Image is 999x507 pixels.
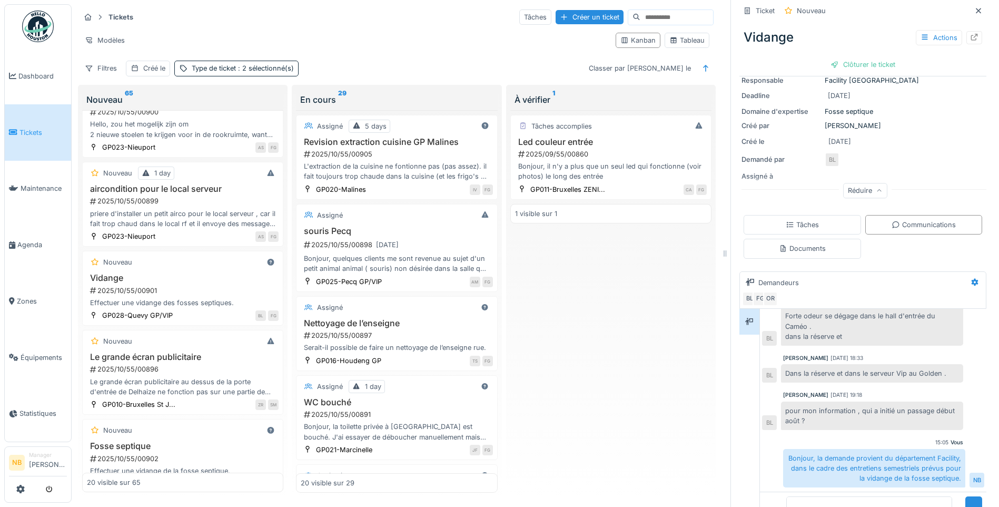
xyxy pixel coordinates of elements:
[29,451,67,474] li: [PERSON_NAME]
[741,154,820,164] div: Demandé par
[87,441,279,451] h3: Fosse septique
[470,445,480,455] div: JF
[301,343,492,353] div: Serait-il possible de faire un nettoyage de l’enseigne rue.
[828,91,850,101] div: [DATE]
[89,286,279,296] div: 2025/10/55/00901
[338,93,347,106] sup: 29
[741,75,984,85] div: Facility [GEOGRAPHIC_DATA]
[5,161,71,217] a: Maintenance
[779,243,826,253] div: Documents
[783,449,965,488] div: Bonjour, la demande provient du département Facility, dans le cadre des entretiens semestriels pr...
[741,106,984,116] div: Fosse septique
[300,93,493,106] div: En cours
[515,93,707,106] div: À vérifier
[255,399,266,410] div: ZR
[102,399,175,409] div: GP010-Bruxelles St J...
[781,402,963,430] div: pour mon information , qui a initié un passage début août ?
[365,121,387,131] div: 5 days
[5,104,71,161] a: Tickets
[87,466,279,476] div: Effectuer une vidange de la fosse septique.
[87,273,279,283] h3: Vidange
[103,168,132,178] div: Nouveau
[531,121,592,131] div: Tâches accomplies
[301,318,492,328] h3: Nettoyage de l’enseigne
[515,161,707,181] div: Bonjour, il n'y a plus que un seul led qui fonctionne (voir photos) le long des entrée
[365,382,381,392] div: 1 day
[376,240,399,250] div: [DATE]
[786,220,819,230] div: Tâches
[317,382,343,392] div: Assigné
[556,10,624,24] div: Créer un ticket
[828,136,851,147] div: [DATE]
[87,352,279,362] h3: Le grande écran publicitaire
[317,210,343,220] div: Assigné
[104,12,137,22] strong: Tickets
[756,6,775,16] div: Ticket
[102,142,155,152] div: GP023-Nieuport
[89,364,279,374] div: 2025/10/55/00896
[192,63,294,73] div: Type de ticket
[154,168,171,178] div: 1 day
[783,391,828,399] div: [PERSON_NAME]
[762,331,777,346] div: BL
[87,377,279,397] div: Le grande écran publicitaire au dessus de la porte d'entrée de Delhaize ne fonction pas sur une p...
[89,196,279,206] div: 2025/10/55/00899
[316,184,366,194] div: GP020-Malines
[255,231,266,242] div: AS
[669,35,705,45] div: Tableau
[86,93,279,106] div: Nouveau
[5,217,71,273] a: Agenda
[684,184,694,195] div: CA
[87,119,279,139] div: Hello, zou het mogelijk zijn om 2 nieuwe stoelen te krijgen voor in de rookruimte, want huidige z...
[87,478,141,488] div: 20 visible sur 65
[268,142,279,153] div: FG
[916,30,962,45] div: Actions
[739,24,986,51] div: Vidange
[482,184,493,195] div: FG
[519,9,551,25] div: Tâches
[125,93,133,106] sup: 65
[742,291,757,306] div: BL
[951,438,963,446] div: Vous
[103,336,132,346] div: Nouveau
[758,278,799,288] div: Demandeurs
[19,128,67,138] span: Tickets
[301,478,354,488] div: 20 visible sur 29
[87,209,279,229] div: priere d'installer un petit airco pour le local serveur , car il fait trop chaud dans le local rf...
[470,184,480,195] div: IV
[80,61,122,76] div: Filtres
[530,184,605,194] div: GP011-Bruxelles ZENI...
[470,277,480,287] div: AM
[515,137,707,147] h3: Led couleur entrée
[9,455,25,471] li: NB
[268,399,279,410] div: SM
[87,298,279,308] div: Effectuer une vidange des fosses septiques.
[696,184,707,195] div: FG
[317,121,343,131] div: Assigné
[29,451,67,459] div: Manager
[892,220,956,230] div: Communications
[620,35,656,45] div: Kanban
[18,71,67,81] span: Dashboard
[103,425,132,435] div: Nouveau
[762,415,777,430] div: BL
[303,238,492,251] div: 2025/10/55/00898
[826,57,899,72] div: Clôturer le ticket
[830,391,862,399] div: [DATE] 19:18
[21,353,67,363] span: Équipements
[741,171,820,181] div: Assigné à
[825,152,839,167] div: BL
[17,240,67,250] span: Agenda
[303,409,492,420] div: 2025/10/55/00891
[103,257,132,267] div: Nouveau
[17,296,67,306] span: Zones
[22,11,54,42] img: Badge_color-CXgf-gQk.svg
[89,454,279,464] div: 2025/10/55/00902
[143,63,165,73] div: Créé le
[87,184,279,194] h3: aircondition pour le local serveur
[268,310,279,321] div: FG
[935,438,948,446] div: 15:05
[797,6,826,16] div: Nouveau
[753,291,767,306] div: FG
[781,364,963,383] div: Dans la réserve et dans le serveur Vip au Golden .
